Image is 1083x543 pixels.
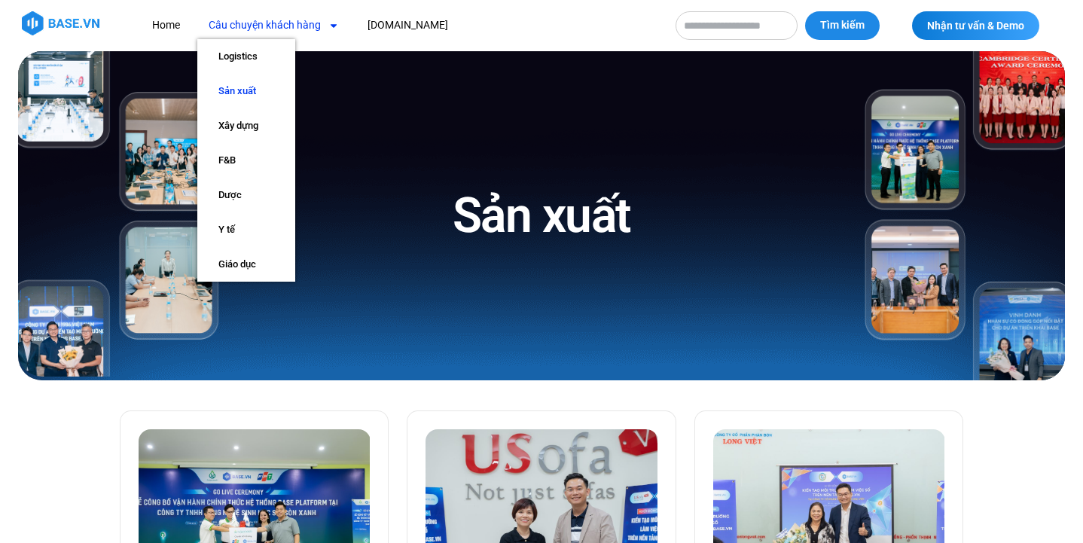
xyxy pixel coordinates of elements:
nav: Menu [141,11,660,39]
a: Y tế [197,212,295,247]
a: Câu chuyện khách hàng [197,11,350,39]
a: F&B [197,143,295,178]
a: Logistics [197,39,295,74]
span: Nhận tư vấn & Demo [927,20,1024,31]
a: [DOMAIN_NAME] [356,11,459,39]
button: Tìm kiếm [805,11,880,40]
a: Nhận tư vấn & Demo [912,11,1039,40]
a: Sản xuất [197,74,295,108]
a: Home [141,11,191,39]
span: Tìm kiếm [820,18,865,33]
ul: Câu chuyện khách hàng [197,39,295,282]
h1: Sản xuất [453,185,631,247]
a: Xây dựng [197,108,295,143]
a: Dược [197,178,295,212]
a: Giáo dục [197,247,295,282]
